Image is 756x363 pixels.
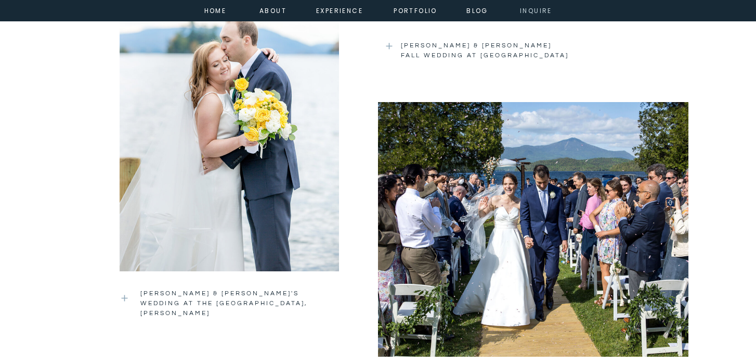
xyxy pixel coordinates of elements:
a: home [201,5,229,15]
a: Blog [459,5,496,15]
a: portfolio [393,5,438,15]
a: inquire [517,5,555,15]
a: about [259,5,283,15]
a: experience [316,5,358,15]
a: [PERSON_NAME] & [PERSON_NAME]'s wedding at the [GEOGRAPHIC_DATA], [PERSON_NAME] [140,289,308,310]
a: [PERSON_NAME] & [PERSON_NAME] fall wedding at [GEOGRAPHIC_DATA] [401,41,571,70]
